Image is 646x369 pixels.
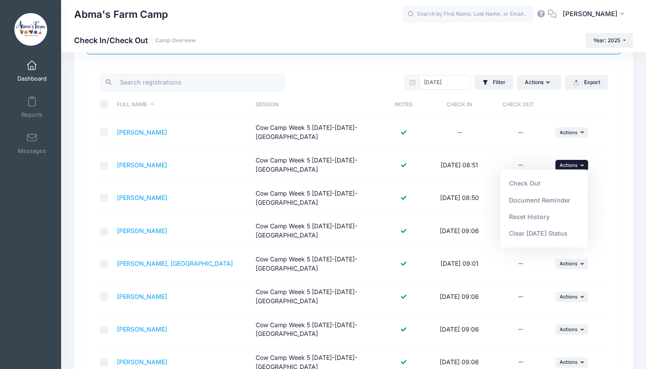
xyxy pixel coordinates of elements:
th: Full Name: activate to sort column descending [113,93,251,116]
span: Actions [560,129,578,135]
a: Check Out [505,175,584,192]
a: Reports [11,92,53,122]
a: Messages [11,128,53,159]
button: Export [565,75,607,90]
button: Year: 2025 [585,33,633,48]
button: Filter [475,75,513,90]
a: [PERSON_NAME] [117,358,167,366]
span: Actions [560,326,578,332]
a: [PERSON_NAME], [GEOGRAPHIC_DATA] [117,260,233,267]
button: Actions [555,160,588,170]
button: Actions [555,291,588,302]
button: Actions [555,127,588,138]
td: Cow Camp Week 5 [DATE]-[DATE]- [GEOGRAPHIC_DATA] [251,182,378,215]
button: Actions [555,259,588,269]
a: [PERSON_NAME] [117,293,167,300]
th: Check In: activate to sort column ascending [429,93,490,116]
td: Cow Camp Week 5 [DATE]-[DATE]- [GEOGRAPHIC_DATA] [251,247,378,280]
span: Actions [560,162,578,168]
a: [PERSON_NAME] [117,227,167,234]
td: Cow Camp Week 5 [DATE]-[DATE]- [GEOGRAPHIC_DATA] [251,116,378,149]
span: Actions [560,261,578,267]
td: Cow Camp Week 5 [DATE]-[DATE]- [GEOGRAPHIC_DATA] [251,313,378,346]
input: Search registrations [100,73,285,92]
span: [PERSON_NAME] [562,9,617,19]
th: Notes: activate to sort column ascending [378,93,429,116]
td: [DATE] 08:51 [429,149,490,182]
td: [DATE] 08:50 [429,182,490,215]
td: [DATE] 09:01 [429,247,490,280]
button: Actions [555,324,588,335]
a: [PERSON_NAME] [117,129,167,136]
th: Session: activate to sort column ascending [251,93,378,116]
button: [PERSON_NAME] [557,4,633,24]
span: Year: 2025 [593,37,620,44]
input: Search by First Name, Last Name, or Email... [402,6,533,23]
h1: Abma's Farm Camp [74,4,168,24]
button: Actions [517,75,561,90]
a: [PERSON_NAME] [117,161,167,169]
th: Check Out [490,93,551,116]
span: Reports [21,111,42,118]
td: [DATE] 09:06 [429,281,490,313]
td: Cow Camp Week 5 [DATE]-[DATE]- [GEOGRAPHIC_DATA] [251,281,378,313]
a: Camp Overview [155,37,196,44]
a: Document Reminder [505,192,584,208]
td: [DATE] 09:06 [429,313,490,346]
a: [PERSON_NAME] [117,325,167,333]
h1: Check In/Check Out [74,36,196,45]
img: Abma's Farm Camp [14,13,47,46]
span: Actions [560,294,578,300]
span: Messages [18,147,46,155]
input: mm/dd/yyyy [419,75,470,90]
a: Clear [DATE] Status [505,225,584,242]
span: Dashboard [17,75,47,82]
td: [DATE] 09:06 [429,215,490,247]
button: Actions [555,357,588,368]
a: Dashboard [11,56,53,86]
a: Reset History [505,209,584,225]
td: Cow Camp Week 5 [DATE]-[DATE]- [GEOGRAPHIC_DATA] [251,149,378,182]
a: [PERSON_NAME] [117,194,167,201]
td: Cow Camp Week 5 [DATE]-[DATE]- [GEOGRAPHIC_DATA] [251,215,378,247]
span: Actions [560,359,578,365]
